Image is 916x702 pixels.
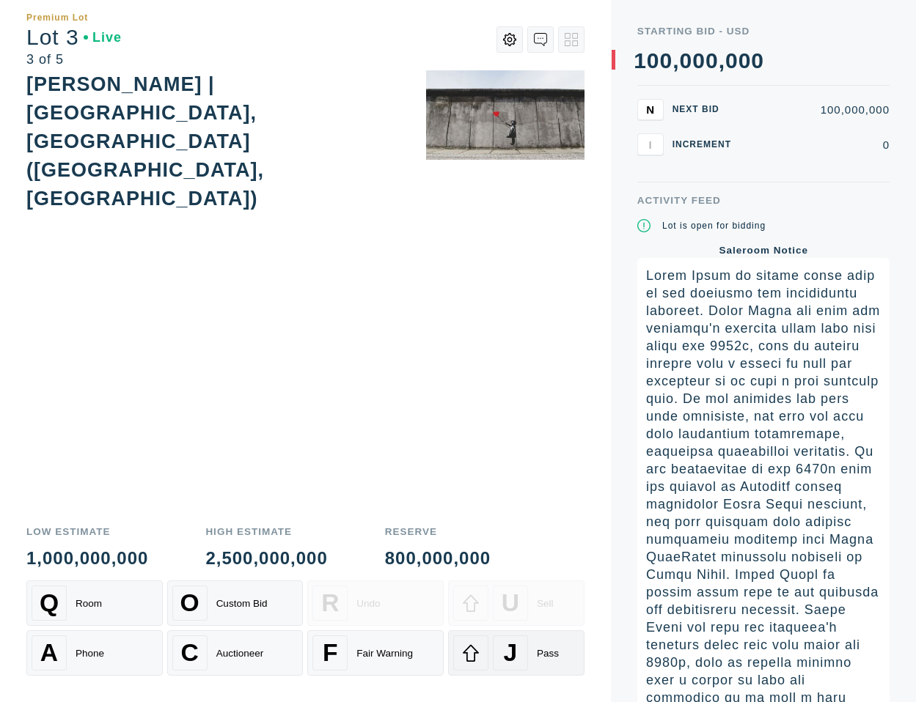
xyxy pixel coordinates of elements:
[637,133,664,155] button: I
[673,140,739,149] div: Increment
[205,527,327,537] div: High Estimate
[673,50,679,270] div: ,
[634,50,647,72] div: 1
[216,648,264,659] div: Auctioneer
[537,598,554,609] div: Sell
[181,639,199,667] span: C
[26,13,88,22] div: Premium Lot
[76,598,102,609] div: Room
[26,73,264,210] div: [PERSON_NAME] | [GEOGRAPHIC_DATA], [GEOGRAPHIC_DATA] ([GEOGRAPHIC_DATA], [GEOGRAPHIC_DATA])
[647,50,660,72] div: 0
[167,580,304,626] button: OCustom Bid
[739,50,752,72] div: 0
[40,589,59,617] span: Q
[504,639,518,667] span: J
[448,580,585,626] button: USell
[637,26,890,37] div: Starting Bid - USD
[323,639,338,667] span: F
[385,550,491,567] div: 800,000,000
[637,99,664,121] button: N
[26,527,148,537] div: Low Estimate
[502,589,519,617] span: U
[448,630,585,676] button: JPass
[167,630,304,676] button: CAuctioneer
[84,31,122,44] div: Live
[673,105,739,114] div: Next Bid
[26,53,122,66] div: 3 of 5
[637,245,890,256] div: Saleroom Notice
[216,598,268,609] div: Custom Bid
[660,50,673,72] div: 0
[725,50,739,72] div: 0
[26,550,148,567] div: 1,000,000,000
[649,138,652,151] span: I
[692,50,706,72] div: 0
[307,630,444,676] button: FFair Warning
[719,50,725,270] div: ,
[662,219,766,232] div: Lot is open for bidding
[646,103,654,116] span: N
[26,630,163,676] button: APhone
[307,580,444,626] button: RUndo
[385,527,491,537] div: Reserve
[747,139,890,150] div: 0
[706,50,719,72] div: 0
[680,50,693,72] div: 0
[356,648,413,659] div: Fair Warning
[537,648,559,659] div: Pass
[26,26,122,48] div: Lot 3
[747,104,890,115] div: 100,000,000
[356,598,380,609] div: Undo
[40,639,58,667] span: A
[26,580,163,626] button: QRoom
[180,589,199,617] span: O
[751,50,764,72] div: 0
[321,589,339,617] span: R
[205,550,327,567] div: 2,500,000,000
[76,648,104,659] div: Phone
[637,196,890,206] div: Activity Feed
